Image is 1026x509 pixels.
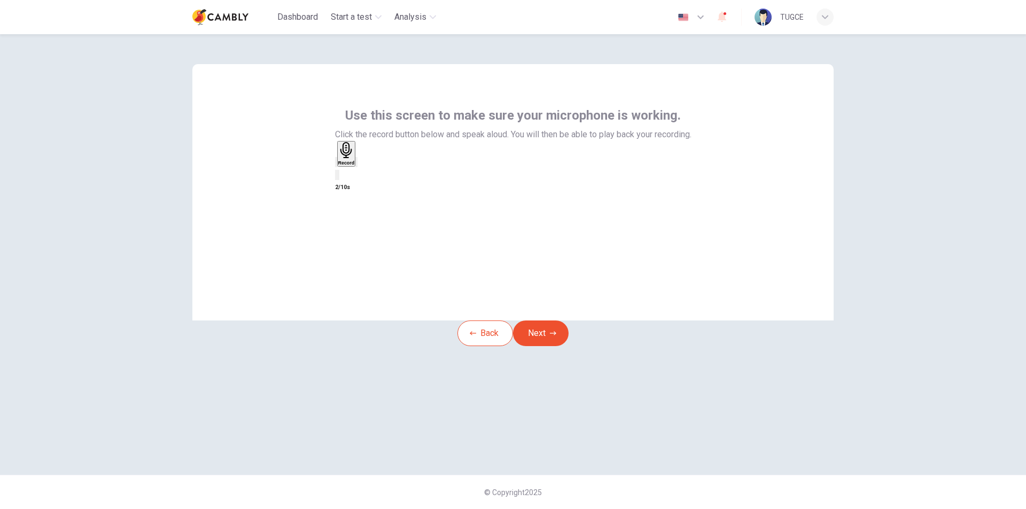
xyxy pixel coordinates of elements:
button: Next [513,320,569,346]
h6: Record [338,160,355,166]
button: Record [337,141,356,167]
div: TUGCE [780,11,804,24]
span: Click the record button below and speak aloud. You will then be able to play back your recording. [335,128,691,141]
button: Back [457,320,513,346]
span: Dashboard [277,11,318,24]
span: Analysis [394,11,426,24]
span: Use this screen to make sure your microphone is working. [345,107,681,124]
img: en [677,13,690,21]
a: Cambly logo [192,6,273,28]
button: Analysis [390,7,440,27]
img: Profile picture [755,9,772,26]
span: Start a test [331,11,372,24]
h6: 2/10s [335,181,691,194]
img: Cambly logo [192,6,248,28]
span: © Copyright 2025 [484,488,542,497]
button: Start a test [327,7,386,27]
button: Dashboard [273,7,322,27]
